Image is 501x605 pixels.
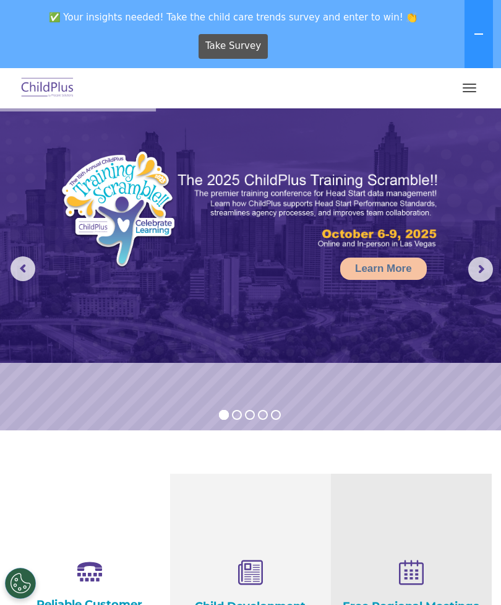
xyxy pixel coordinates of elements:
button: Cookies Settings [5,568,36,599]
a: Learn More [340,258,427,280]
img: ChildPlus by Procare Solutions [19,74,77,103]
span: Take Survey [205,35,261,57]
a: Take Survey [199,34,268,59]
span: ✅ Your insights needed! Take the child care trends survey and enter to win! 👏 [5,5,462,29]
